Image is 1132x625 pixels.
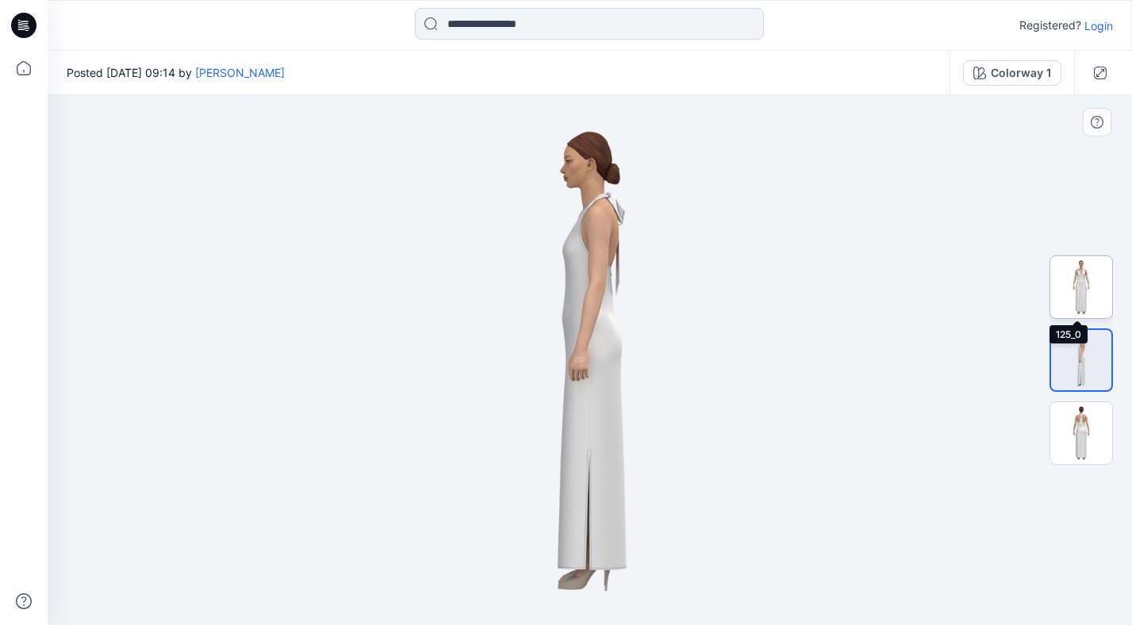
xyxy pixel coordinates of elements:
button: Colorway 1 [963,60,1061,86]
img: 125_2 [1050,402,1112,464]
p: Registered? [1019,16,1081,35]
img: eyJhbGciOiJIUzI1NiIsImtpZCI6IjAiLCJzbHQiOiJzZXMiLCJ0eXAiOiJKV1QifQ.eyJkYXRhIjp7InR5cGUiOiJzdG9yYW... [402,95,777,625]
img: 125_3 [1051,330,1111,390]
img: 125_0 [1050,256,1112,318]
p: Login [1084,17,1113,34]
span: Posted [DATE] 09:14 by [67,64,285,81]
a: [PERSON_NAME] [195,66,285,79]
div: Colorway 1 [991,64,1051,82]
